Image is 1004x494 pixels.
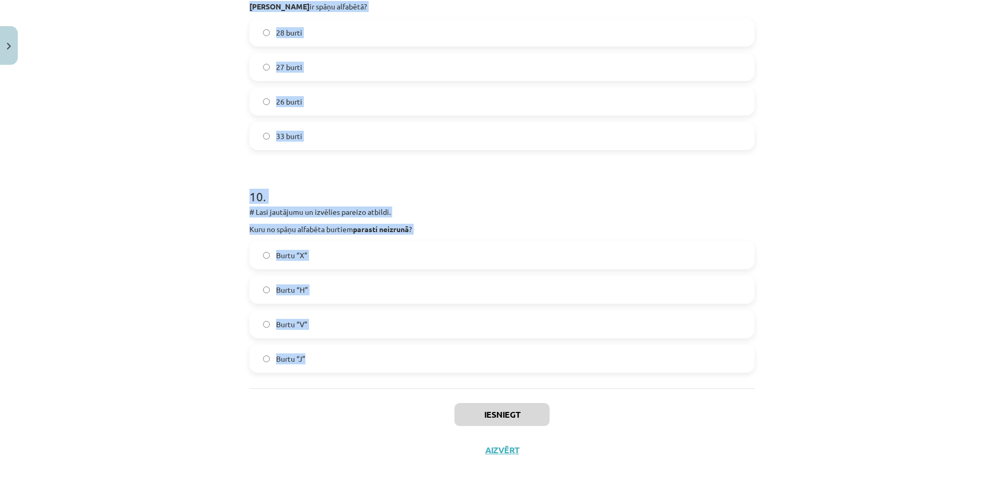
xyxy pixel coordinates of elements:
[249,171,755,203] h1: 10 .
[276,131,302,142] span: 33 burti
[454,403,550,426] button: Iesniegt
[249,224,755,235] p: Kuru no spāņu alfabēta burtiem ?
[263,64,270,71] input: 27 burti
[276,353,305,364] span: Burtu “J”
[276,319,307,330] span: Burtu “V”
[249,2,310,11] strong: [PERSON_NAME]
[353,224,409,234] strong: parasti neizrunā
[276,27,302,38] span: 28 burti
[7,43,11,50] img: icon-close-lesson-0947bae3869378f0d4975bcd49f059093ad1ed9edebbc8119c70593378902aed.svg
[276,96,302,107] span: 26 burti
[263,286,270,293] input: Burtu “H”
[263,98,270,105] input: 26 burti
[263,29,270,36] input: 28 burti
[249,1,755,12] p: ir spāņu alfabētā?
[263,133,270,140] input: 33 burti
[276,250,307,261] span: Burtu “X”
[263,321,270,328] input: Burtu “V”
[263,355,270,362] input: Burtu “J”
[276,284,308,295] span: Burtu “H”
[482,445,522,455] button: Aizvērt
[276,62,302,73] span: 27 burti
[263,252,270,259] input: Burtu “X”
[249,206,755,217] p: # Lasi jautājumu un izvēlies pareizo atbildi.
